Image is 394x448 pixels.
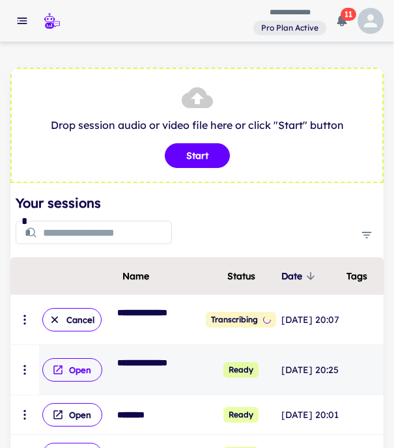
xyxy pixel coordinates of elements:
[42,308,102,331] button: Cancel
[279,295,344,345] td: [DATE] 20:07
[16,193,378,213] h4: Your sessions
[253,20,326,36] a: View and manage your current plan and billing details.
[346,268,367,284] span: Tags
[42,358,102,382] button: Open
[206,312,276,328] span: Position in queue: 1
[42,403,102,427] button: Open
[25,117,369,133] p: Drop session audio or video file here or click "Start" button
[39,8,65,34] button: Invite Bot
[279,395,344,435] td: [DATE] 20:01
[223,362,259,378] span: Ready
[223,407,259,423] span: Ready
[227,268,255,284] span: Status
[279,345,344,395] td: [DATE] 20:25
[165,143,230,168] button: Start
[122,268,149,284] span: Name
[253,21,326,34] span: View and manage your current plan and billing details.
[341,8,356,21] span: 11
[281,268,319,284] span: Date
[256,22,324,34] span: Pro Plan Active
[329,8,355,34] button: 11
